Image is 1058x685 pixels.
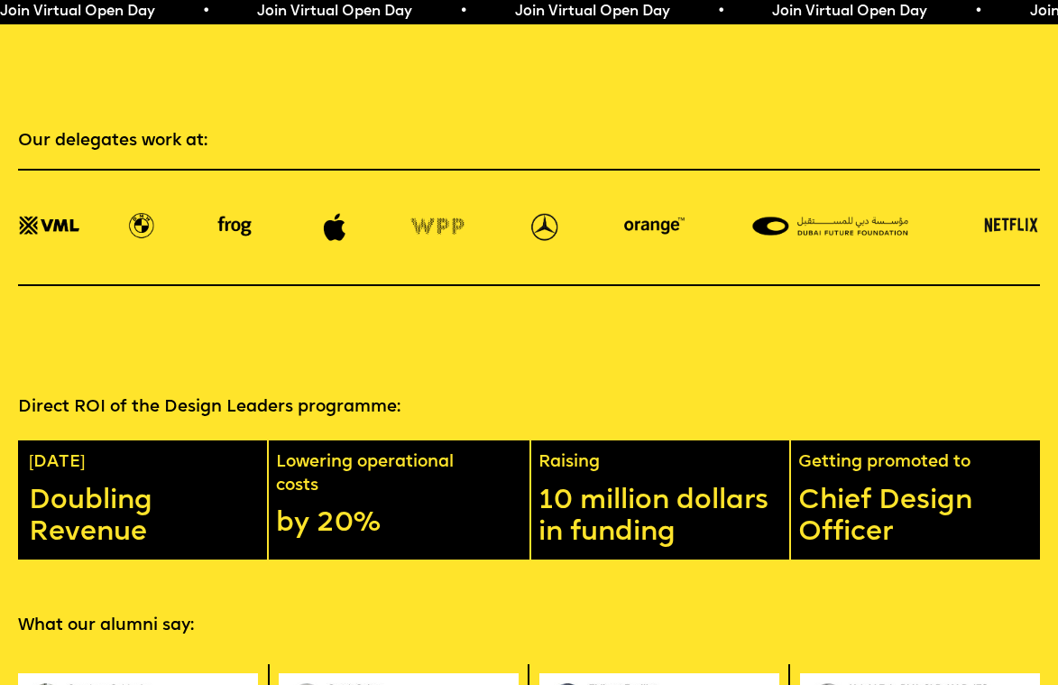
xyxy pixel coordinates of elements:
[29,451,256,475] p: [DATE]
[200,5,208,19] span: •
[29,486,256,549] p: Doubling Revenue
[18,615,1039,638] p: What our alumni say:
[276,508,520,540] p: by 20%
[276,451,520,498] p: Lowering operational costs
[972,5,980,19] span: •
[538,451,789,475] p: Raising
[18,130,1039,153] p: Our delegates work at:
[538,486,789,549] p: 10 million dollars in funding
[457,5,465,19] span: •
[18,396,1039,420] p: Direct ROI of the Design Leaders programme:
[715,5,723,19] span: •
[798,486,1050,549] p: Chief Design Officer
[798,451,1050,475] p: Getting promoted to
